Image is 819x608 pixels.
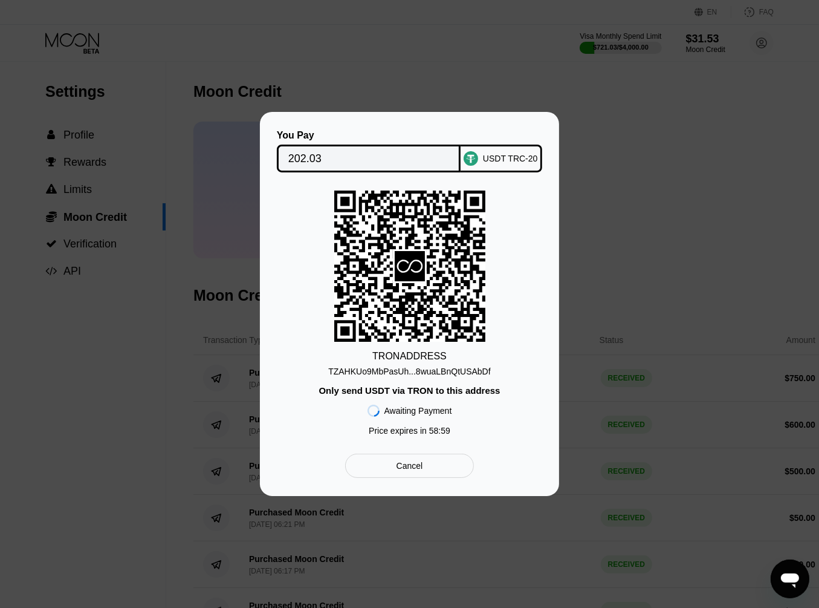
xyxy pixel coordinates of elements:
[369,426,450,436] div: Price expires in
[771,560,809,598] iframe: Button to launch messaging window
[397,460,423,471] div: Cancel
[429,426,450,436] span: 58 : 59
[483,154,538,163] div: USDT TRC-20
[278,130,541,172] div: You PayUSDT TRC-20
[384,406,452,416] div: Awaiting Payment
[345,454,474,478] div: Cancel
[277,130,461,141] div: You Pay
[372,351,447,362] div: TRON ADDRESS
[328,367,490,376] div: TZAHKUo9MbPasUh...8wuaLBnQtUSAbDf
[319,385,500,396] div: Only send USDT via TRON to this address
[328,362,490,376] div: TZAHKUo9MbPasUh...8wuaLBnQtUSAbDf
